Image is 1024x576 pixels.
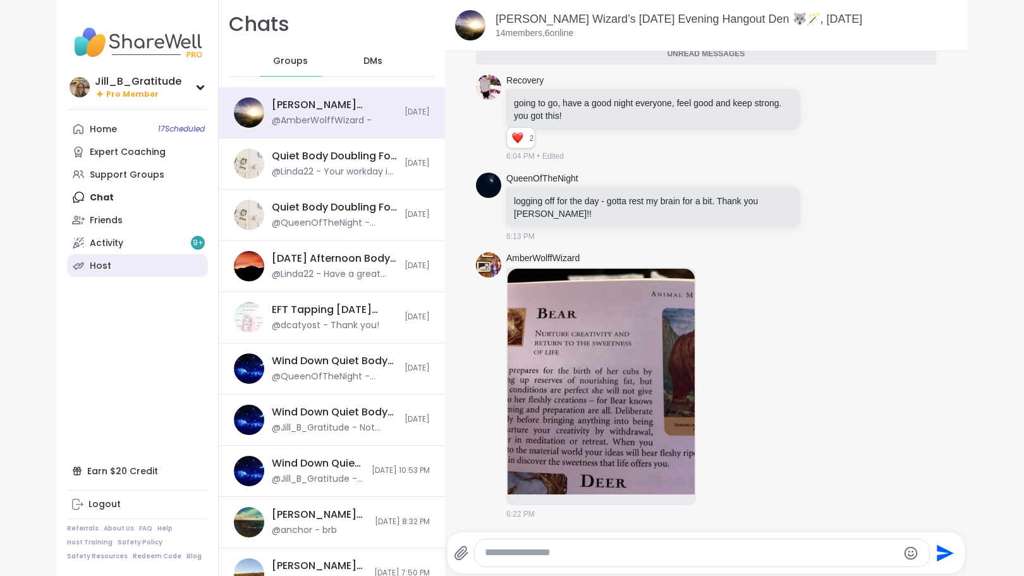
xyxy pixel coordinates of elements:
div: Logout [88,498,121,511]
div: @Jill_B_Gratitude - Not asleep yet- going down a rabbit hole with astrology at the moment lol [272,422,397,434]
img: Wind Down Quiet Body Doubling - Monday, Oct 13 [234,353,264,384]
img: Wind Down Quiet Body Doubling - Monday, Oct 13 [234,405,264,435]
h1: Chats [229,10,290,39]
img: https://sharewell-space-live.sfo3.digitaloceanspaces.com/user-generated/9a5601ee-7e1f-42be-b53e-4... [476,252,501,278]
div: [DATE] Afternoon Body Double Buddies, [DATE] [272,252,397,266]
a: AmberWolffWizard [506,252,580,265]
span: • [537,150,540,162]
div: Friends [90,214,123,227]
div: Expert Coaching [90,146,166,159]
div: @AmberWolffWizard - [272,114,372,127]
a: Blog [186,552,202,561]
a: About Us [104,524,134,533]
span: [DATE] [405,363,430,374]
img: Quiet Body Doubling For Productivity - Tuesday, Oct 14 [234,200,264,230]
span: [DATE] [405,260,430,271]
div: Earn $20 Credit [67,460,208,482]
p: going to go, have a good night everyone, feel good and keep strong. you got this! [514,97,793,122]
img: image.jpg [508,269,695,494]
img: Wind Down Quiet Body Doubling - Monday, Oct 13 [234,456,264,486]
span: 2 [529,133,535,144]
img: ShareWell Nav Logo [67,20,208,64]
a: Logout [67,493,208,516]
textarea: Type your message [485,546,898,560]
div: Home [90,123,117,136]
div: EFT Tapping [DATE] Practice, [DATE] [272,303,397,317]
span: [DATE] [405,209,430,220]
img: Wolff Wizard’s Tuesday Evening Hangout Den 🐺🪄, Oct 14 [455,10,485,40]
a: Expert Coaching [67,140,208,163]
div: [PERSON_NAME] Wizard’s [DATE] Evening Hangout Den 🐺🪄, [DATE] [272,98,397,112]
div: Support Groups [90,169,164,181]
span: Edited [542,150,564,162]
div: Wind Down Quiet Body Doubling - [DATE] [272,354,397,368]
div: @QueenOfTheNight - Always happy to see you in my [PERSON_NAME]! Pleasant dreams friend! [272,371,397,383]
div: @QueenOfTheNight - Great job friends! [272,217,397,230]
a: Activity9+ [67,231,208,254]
span: [DATE] [405,107,430,118]
span: 6:13 PM [506,231,535,242]
a: Help [157,524,173,533]
a: Host [67,254,208,277]
span: 17 Scheduled [158,124,205,134]
a: Referrals [67,524,99,533]
div: @dcatyost - Thank you! [272,319,379,332]
span: Pro Member [106,89,159,100]
img: EFT Tapping Tuesday Practice, Oct 14 [234,302,264,333]
div: Reaction list [507,128,529,148]
span: 6:22 PM [506,508,535,520]
a: [PERSON_NAME] Wizard’s [DATE] Evening Hangout Den 🐺🪄, [DATE] [496,13,862,25]
div: @Jill_B_Gratitude - They are very comforting to me. You have good energy Ms. Queen of the Night <3 [272,473,364,486]
div: Activity [90,237,123,250]
span: [DATE] [405,414,430,425]
span: [DATE] 10:53 PM [372,465,430,476]
a: Support Groups [67,163,208,186]
button: Send [930,539,958,567]
button: Reactions: love [511,133,524,143]
div: Wind Down Quiet Body Doubling - [DATE] [272,457,364,470]
span: [DATE] [405,158,430,169]
a: Redeem Code [133,552,181,561]
div: Jill_B_Gratitude [95,75,181,89]
div: Host [90,260,111,273]
span: 6:04 PM [506,150,535,162]
span: [DATE] 8:32 PM [375,517,430,527]
img: https://sharewell-space-live.sfo3.digitaloceanspaces.com/user-generated/c703a1d2-29a7-4d77-aef4-3... [476,75,501,100]
a: Safety Resources [67,552,128,561]
div: Wind Down Quiet Body Doubling - [DATE] [272,405,397,419]
a: QueenOfTheNight [506,173,578,185]
div: Quiet Body Doubling For Productivity - [DATE] [272,200,397,214]
a: FAQ [139,524,152,533]
a: Recovery [506,75,544,87]
span: 9 + [193,238,204,248]
span: Groups [273,55,308,68]
div: @Linda22 - Your workday is almost over [PERSON_NAME]! Yay!! [272,166,397,178]
a: Host Training [67,538,113,547]
p: logging off for the day - gotta rest my brain for a bit. Thank you [PERSON_NAME]!! [514,195,793,220]
a: Home17Scheduled [67,118,208,140]
button: Emoji picker [903,546,918,561]
p: 14 members, 6 online [496,27,573,40]
div: [PERSON_NAME] Wizard’s Evening Hangout Den 🐺🪄, [DATE] [272,559,367,573]
img: Tuesday Afternoon Body Double Buddies, Oct 14 [234,251,264,281]
div: Unread messages [476,44,936,64]
a: Safety Policy [118,538,162,547]
a: Friends [67,209,208,231]
span: [DATE] [405,312,430,322]
div: @anchor - brb [272,524,337,537]
div: Quiet Body Doubling For Productivity - [DATE] [272,149,397,163]
img: Wolff Wizard’s Tuesday Evening Hangout Den 🐺🪄, Oct 14 [234,97,264,128]
img: Quiet Body Doubling For Productivity - Tuesday, Oct 14 [234,149,264,179]
img: Jill_B_Gratitude [70,77,90,97]
div: [PERSON_NAME] Wizard’s Nightly Hangout Den 🐺🪄, [DATE] [272,508,367,522]
img: https://sharewell-space-live.sfo3.digitaloceanspaces.com/user-generated/d7277878-0de6-43a2-a937-4... [476,173,501,198]
div: @Linda22 - Have a great time! :-) [272,268,397,281]
img: Wolff Wizard’s Nightly Hangout Den 🐺🪄, Oct 13 [234,507,264,537]
span: DMs [363,55,382,68]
